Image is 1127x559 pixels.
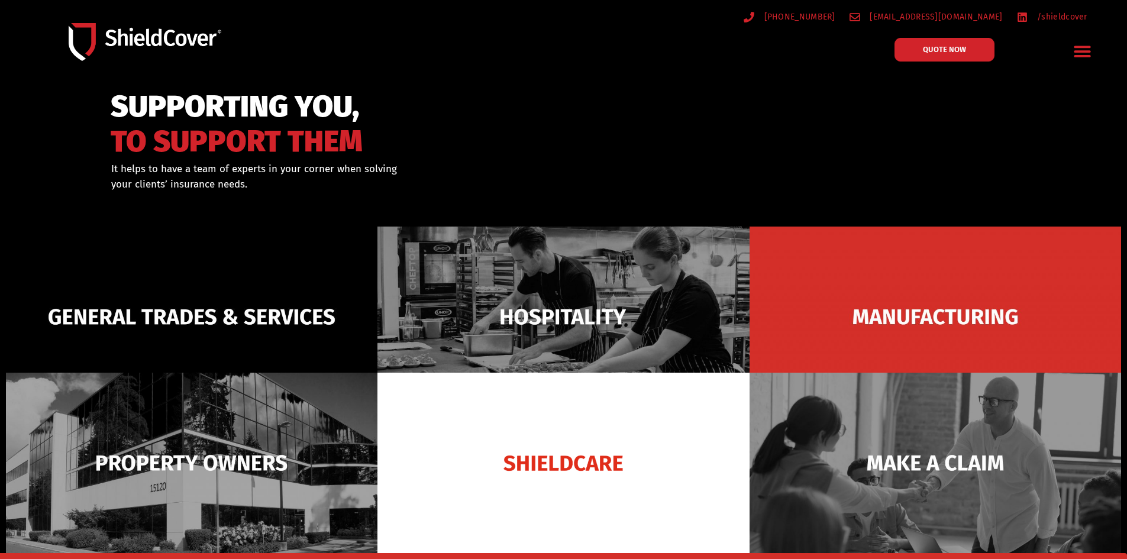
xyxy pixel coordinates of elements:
div: It helps to have a team of experts in your corner when solving [111,161,624,192]
a: [PHONE_NUMBER] [744,9,835,24]
a: /shieldcover [1017,9,1087,24]
span: [EMAIL_ADDRESS][DOMAIN_NAME] [867,9,1002,24]
span: SUPPORTING YOU, [111,95,363,119]
img: Shield-Cover-Underwriting-Australia-logo-full [69,23,221,60]
p: your clients’ insurance needs. [111,177,624,192]
div: Menu Toggle [1069,37,1097,65]
a: QUOTE NOW [895,38,994,62]
span: [PHONE_NUMBER] [761,9,835,24]
span: /shieldcover [1034,9,1087,24]
span: QUOTE NOW [923,46,966,53]
a: [EMAIL_ADDRESS][DOMAIN_NAME] [850,9,1003,24]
